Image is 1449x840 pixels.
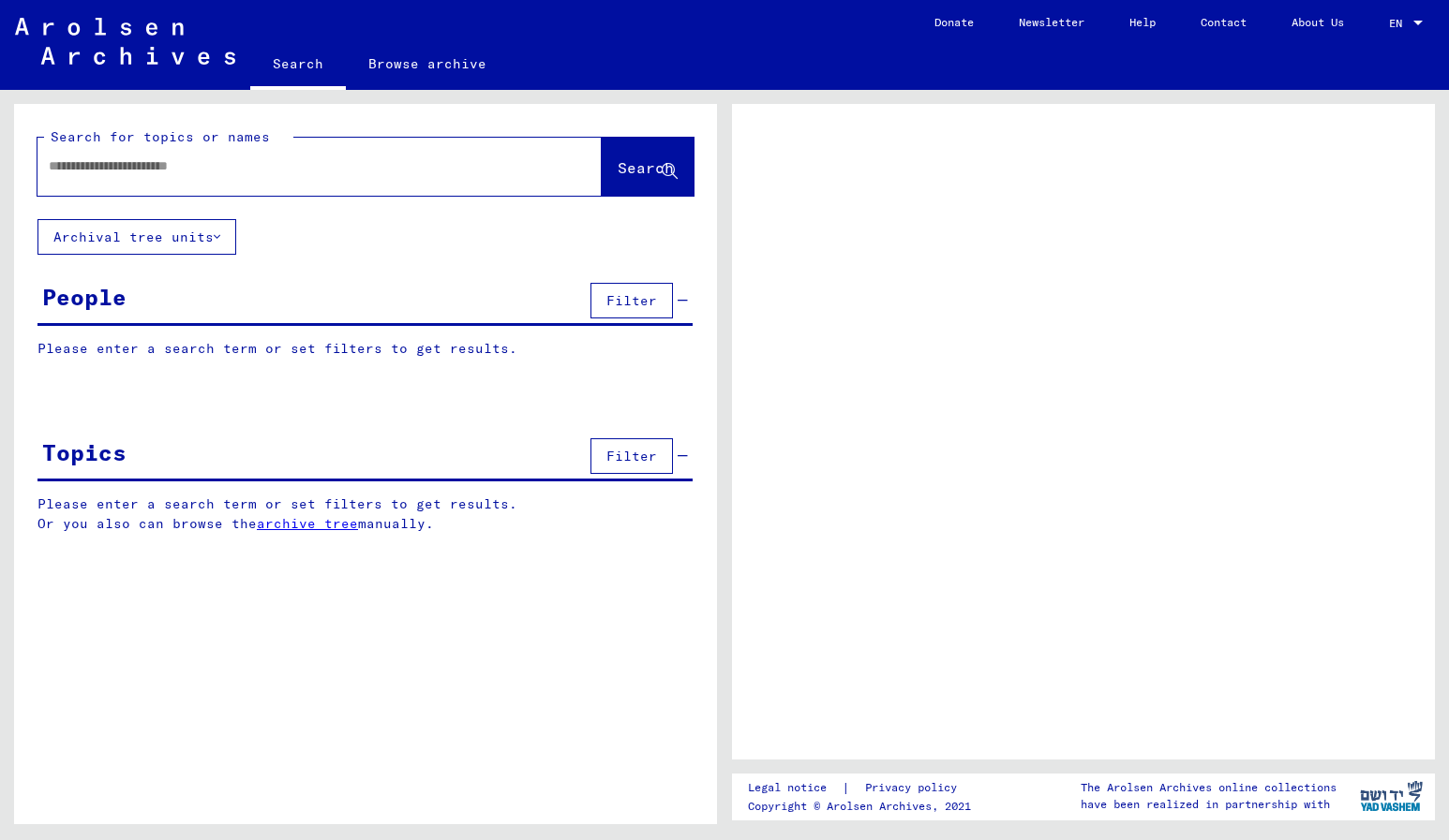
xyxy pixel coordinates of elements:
p: Please enter a search term or set filters to get results. [37,339,693,359]
p: The Arolsen Archives online collections [1081,779,1337,796]
button: Archival tree units [37,219,236,255]
span: EN [1389,17,1410,30]
span: Filter [606,448,657,464]
a: Privacy policy [850,778,979,798]
button: Search [602,138,694,196]
p: Copyright © Arolsen Archives, 2021 [748,798,979,815]
p: have been realized in partnership with [1081,796,1337,813]
img: yv_logo.png [1356,773,1427,819]
img: Arolsen_neg.svg [15,18,235,65]
a: archive tree [257,515,358,532]
div: | [748,778,979,798]
span: Filter [606,292,657,309]
mat-label: Search for topics or names [51,128,270,145]
a: Legal notice [748,778,842,798]
div: People [42,280,127,314]
button: Filter [590,438,673,474]
button: Filter [590,283,673,318]
div: Topics [42,435,127,469]
a: Browse archive [346,41,509,86]
span: Search [618,158,674,177]
a: Search [250,41,346,90]
p: Please enter a search term or set filters to get results. Or you also can browse the manually. [37,494,694,534]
